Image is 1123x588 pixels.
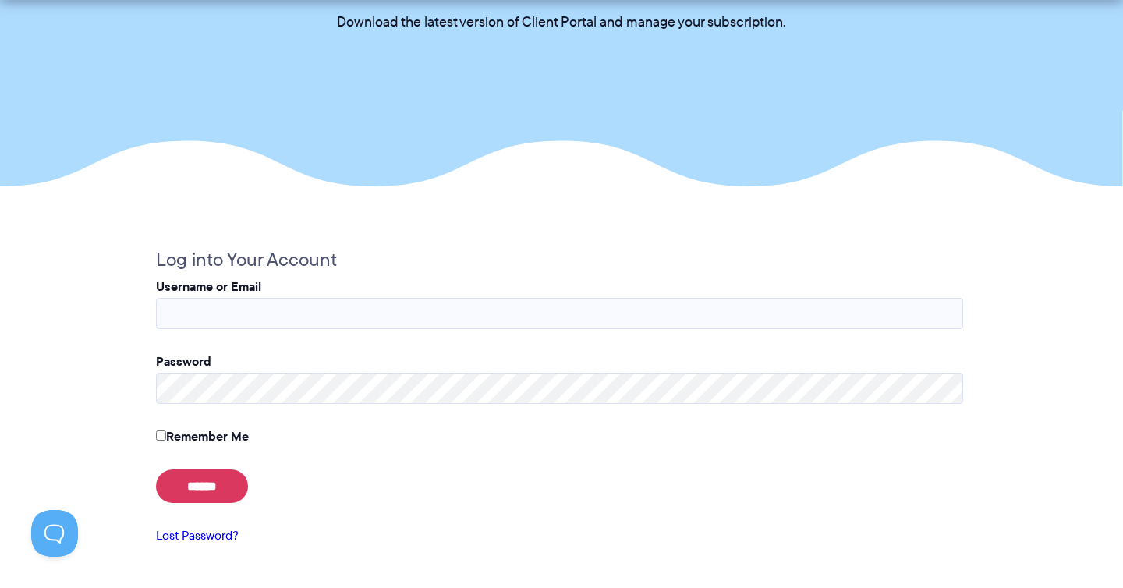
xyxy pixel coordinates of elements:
iframe: Toggle Customer Support [31,510,78,557]
legend: Log into Your Account [156,243,337,276]
label: Username or Email [156,277,261,296]
p: Download the latest version of Client Portal and manage your subscription. [337,11,786,34]
label: Password [156,352,211,370]
a: Lost Password? [156,526,239,544]
label: Remember Me [156,427,249,445]
input: Remember Me [156,430,166,441]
